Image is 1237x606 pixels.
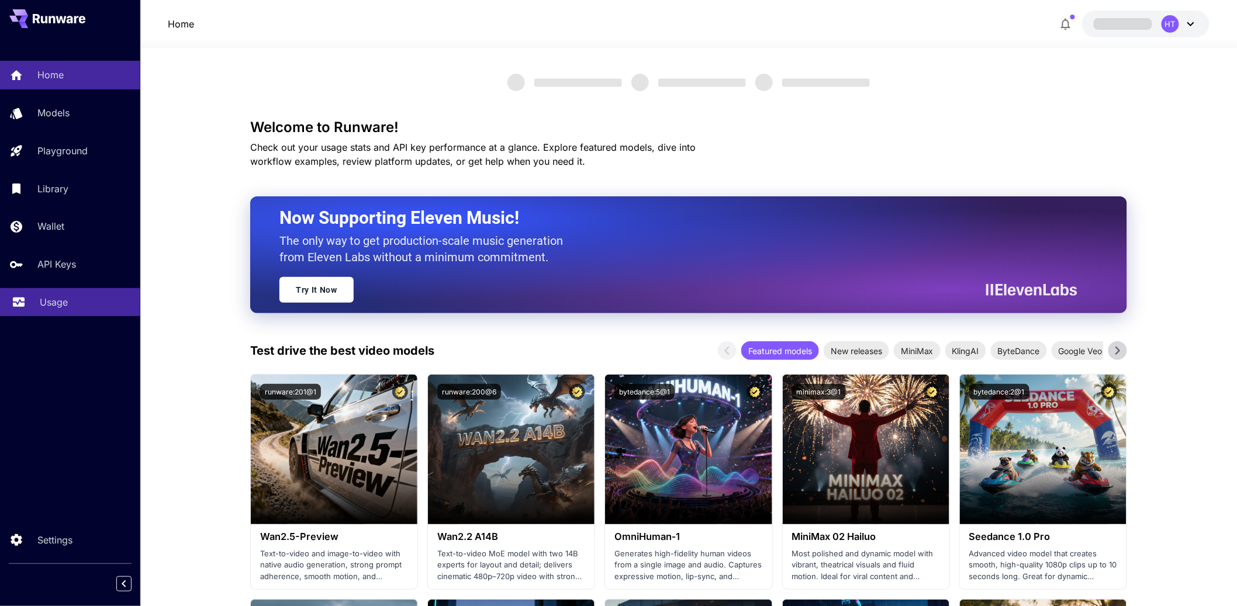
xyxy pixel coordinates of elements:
[437,384,501,400] button: runware:200@6
[924,384,940,400] button: Certified Model – Vetted for best performance and includes a commercial license.
[991,341,1047,360] div: ByteDance
[614,531,762,542] h3: OmniHuman‑1
[614,548,762,583] p: Generates high-fidelity human videos from a single image and audio. Captures expressive motion, l...
[260,384,321,400] button: runware:201@1
[945,341,986,360] div: KlingAI
[250,342,434,359] p: Test drive the best video models
[991,345,1047,357] span: ByteDance
[969,548,1117,583] p: Advanced video model that creates smooth, high-quality 1080p clips up to 10 seconds long. Great f...
[824,341,889,360] div: New releases
[251,375,417,524] img: alt
[969,384,1029,400] button: bytedance:2@1
[792,531,940,542] h3: MiniMax 02 Hailuo
[569,384,585,400] button: Certified Model – Vetted for best performance and includes a commercial license.
[279,277,354,303] a: Try It Now
[792,548,940,583] p: Most polished and dynamic model with vibrant, theatrical visuals and fluid motion. Ideal for vira...
[125,573,140,594] div: Collapse sidebar
[250,119,1127,136] h3: Welcome to Runware!
[37,68,64,82] p: Home
[614,384,675,400] button: bytedance:5@1
[945,345,986,357] span: KlingAI
[894,345,941,357] span: MiniMax
[605,375,772,524] img: alt
[824,345,889,357] span: New releases
[279,207,1069,229] h2: Now Supporting Eleven Music!
[37,106,70,120] p: Models
[741,345,819,357] span: Featured models
[741,341,819,360] div: Featured models
[747,384,763,400] button: Certified Model – Vetted for best performance and includes a commercial license.
[960,375,1127,524] img: alt
[37,533,72,547] p: Settings
[1052,345,1110,357] span: Google Veo
[279,233,572,265] p: The only way to get production-scale music generation from Eleven Labs without a minimum commitment.
[437,548,585,583] p: Text-to-video MoE model with two 14B experts for layout and detail; delivers cinematic 480p–720p ...
[969,531,1117,542] h3: Seedance 1.0 Pro
[260,531,408,542] h3: Wan2.5-Preview
[116,576,132,591] button: Collapse sidebar
[783,375,949,524] img: alt
[1052,341,1110,360] div: Google Veo
[37,144,88,158] p: Playground
[260,548,408,583] p: Text-to-video and image-to-video with native audio generation, strong prompt adherence, smooth mo...
[428,375,595,524] img: alt
[37,219,64,233] p: Wallet
[37,257,76,271] p: API Keys
[1101,384,1117,400] button: Certified Model – Vetted for best performance and includes a commercial license.
[392,384,408,400] button: Certified Model – Vetted for best performance and includes a commercial license.
[168,17,194,31] nav: breadcrumb
[1162,15,1179,33] div: HT
[894,341,941,360] div: MiniMax
[37,182,68,196] p: Library
[437,531,585,542] h3: Wan2.2 A14B
[40,295,68,309] p: Usage
[250,141,696,167] span: Check out your usage stats and API key performance at a glance. Explore featured models, dive int...
[1082,11,1210,37] button: HT
[168,17,194,31] a: Home
[792,384,846,400] button: minimax:3@1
